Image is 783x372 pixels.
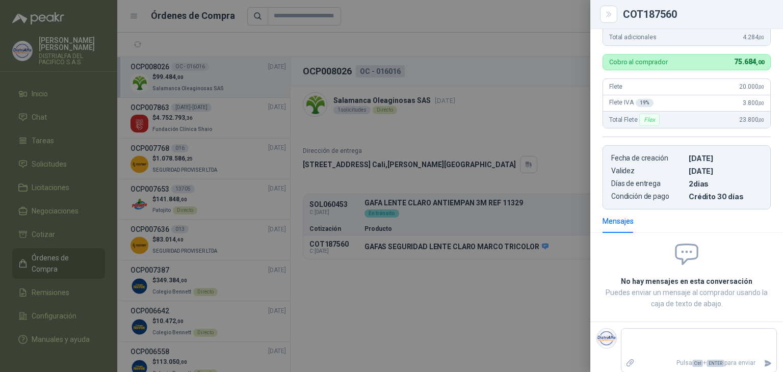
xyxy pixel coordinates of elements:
label: Adjuntar archivos [621,354,639,372]
div: Mensajes [603,216,634,227]
p: [DATE] [689,167,762,175]
span: Ctrl [692,360,703,367]
span: 75.684 [734,58,764,66]
span: ENTER [707,360,724,367]
p: Crédito 30 días [689,192,762,201]
p: Fecha de creación [611,154,685,163]
span: ,00 [758,100,764,106]
p: [DATE] [689,154,762,163]
p: Días de entrega [611,179,685,188]
p: Cobro al comprador [609,59,668,65]
div: Total adicionales [603,29,770,45]
p: Condición de pago [611,192,685,201]
span: 3.800 [743,99,764,107]
div: Flex [639,114,659,126]
span: ,00 [758,84,764,90]
p: Pulsa + para enviar [639,354,760,372]
button: Enviar [760,354,776,372]
img: Company Logo [597,329,616,348]
span: 23.800 [739,116,764,123]
span: Flete IVA [609,99,654,107]
span: ,00 [758,117,764,123]
h2: No hay mensajes en esta conversación [603,276,771,287]
p: Puedes enviar un mensaje al comprador usando la caja de texto de abajo. [603,287,771,309]
p: Validez [611,167,685,175]
div: 19 % [636,99,654,107]
span: 4.284 [743,34,764,41]
div: COT187560 [623,9,771,19]
span: 20.000 [739,83,764,90]
span: Flete [609,83,622,90]
span: ,00 [758,35,764,40]
p: 2 dias [689,179,762,188]
span: Total Flete [609,114,662,126]
span: ,00 [756,59,764,66]
button: Close [603,8,615,20]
